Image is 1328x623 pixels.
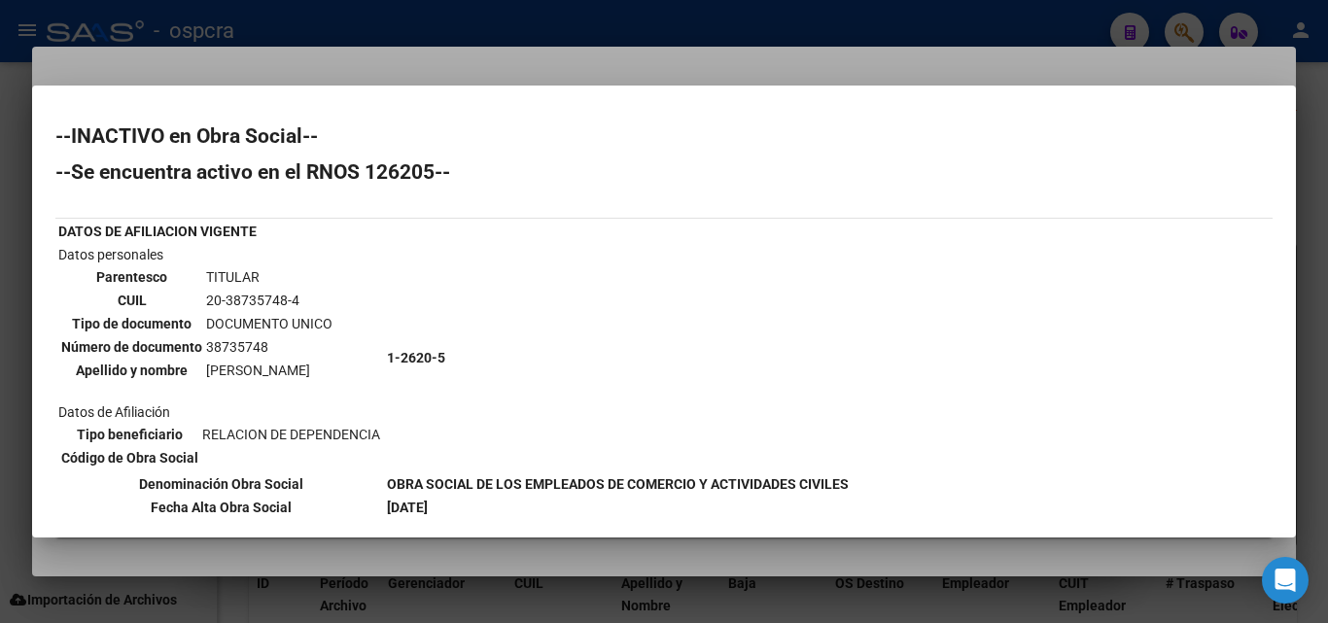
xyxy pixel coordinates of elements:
td: RELACION DE DEPENDENCIA [201,424,381,445]
td: [PERSON_NAME] [205,360,333,381]
th: Código de Obra Social [60,447,199,468]
b: 1-2620-5 [387,350,445,365]
th: Denominación Obra Social [57,473,384,495]
b: [DATE] [387,500,428,515]
th: Número de documento [60,336,203,358]
b: DATOS DE AFILIACION VIGENTE [58,224,257,239]
th: Parentesco [60,266,203,288]
td: Datos personales Datos de Afiliación [57,244,384,471]
td: TITULAR [205,266,333,288]
th: Fecha Alta Obra Social [57,497,384,518]
th: Apellido y nombre [60,360,203,381]
h2: --Se encuentra activo en el RNOS 126205-- [55,162,1273,182]
td: DOCUMENTO UNICO [205,313,333,334]
th: CUIL [60,290,203,311]
div: Open Intercom Messenger [1262,557,1309,604]
b: OBRA SOCIAL DE LOS EMPLEADOS DE COMERCIO Y ACTIVIDADES CIVILES [387,476,849,492]
td: 38735748 [205,336,333,358]
th: Tipo beneficiario [60,424,199,445]
h2: --INACTIVO en Obra Social-- [55,126,1273,146]
th: Tipo de documento [60,313,203,334]
td: 20-38735748-4 [205,290,333,311]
